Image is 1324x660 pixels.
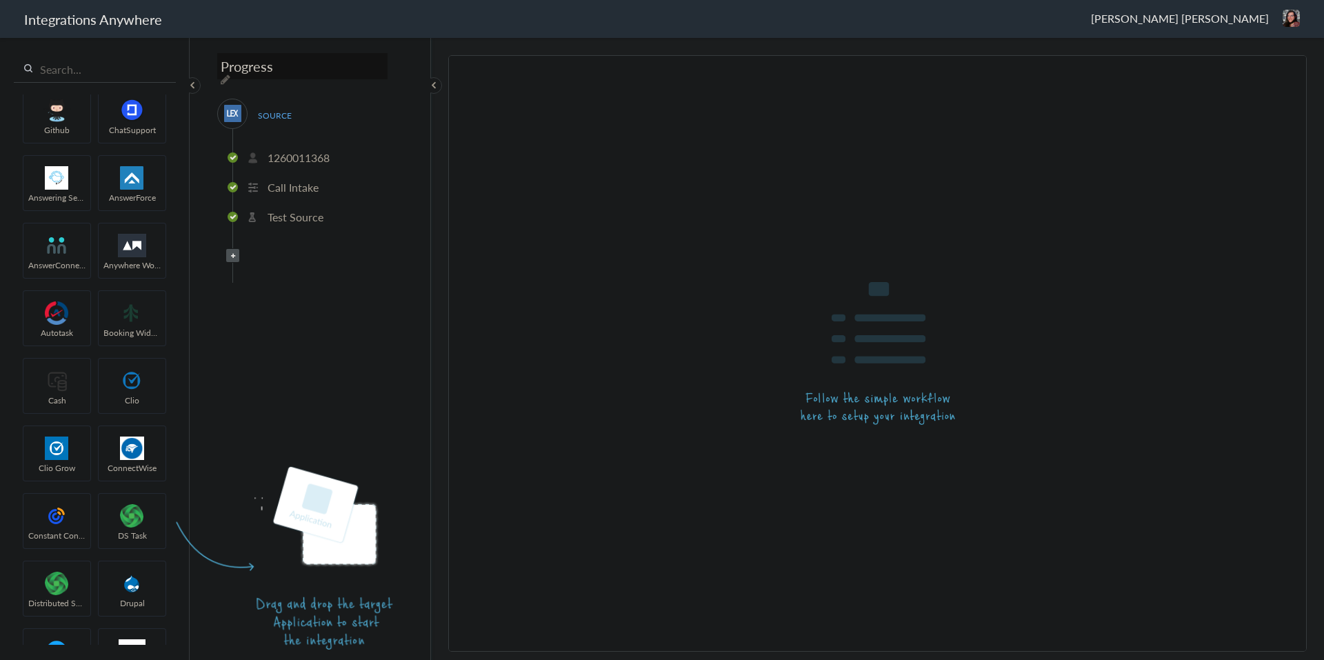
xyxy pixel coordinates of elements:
span: Answering Service [23,192,90,203]
img: Setmore_Logo.svg [103,301,161,325]
img: connectwise.png [103,437,161,460]
span: AnswerConnect [23,259,90,271]
span: Drupal [99,597,165,609]
span: ChatSupport [99,124,165,136]
span: Clio [99,394,165,406]
img: instruction-workflow.png [801,282,955,426]
span: Cash [23,394,90,406]
img: af-app-logo.svg [103,166,161,190]
img: distributedSource.png [28,572,86,595]
img: drupal-logo.svg [103,572,161,595]
span: Github [23,124,90,136]
span: AnswerForce [99,192,165,203]
img: aww.png [103,234,161,257]
img: answerconnect-logo.svg [28,234,86,257]
span: Clio Grow [23,462,90,474]
img: 432edf3a-d03c-4c41-a551-f9d20bfd0fea.png [1283,10,1300,27]
img: constant-contact.svg [28,504,86,528]
span: ConnectWise [99,462,165,474]
span: Anywhere Works [99,259,165,271]
span: Distributed Source [23,597,90,609]
img: instruction-target.png [176,466,393,650]
img: autotask.png [28,301,86,325]
span: Booking Widget [99,327,165,339]
img: github.png [28,99,86,122]
span: DS Task [99,530,165,541]
span: Constant Contact [23,530,90,541]
img: cash-logo.svg [28,369,86,392]
span: [PERSON_NAME] [PERSON_NAME] [1091,10,1269,26]
img: chatsupport-icon.svg [103,99,161,122]
img: distributedSource.png [103,504,161,528]
img: Clio.jpg [28,437,86,460]
span: Autotask [23,327,90,339]
img: Answering_service.png [28,166,86,190]
img: clio-logo.svg [103,369,161,392]
h1: Integrations Anywhere [24,10,162,29]
input: Search... [14,57,176,83]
